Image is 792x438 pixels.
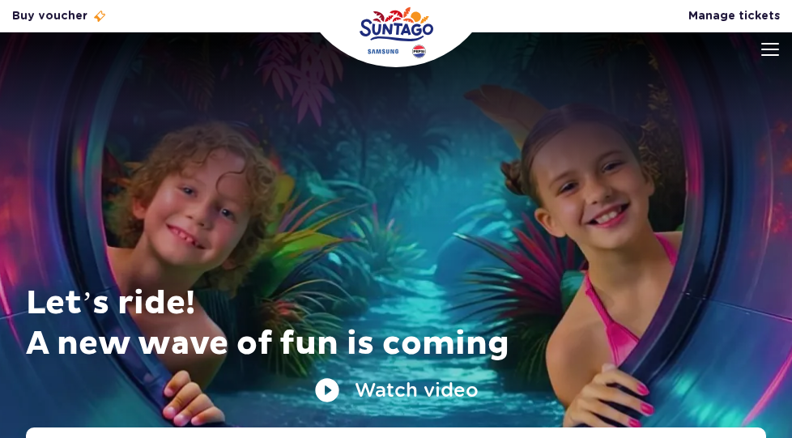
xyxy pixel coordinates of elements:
[688,8,780,24] a: Manage tickets
[12,8,87,24] span: Buy voucher
[26,283,766,364] h1: Let’s ride! A new wave of fun is coming
[314,377,479,403] button: Watch video
[12,8,107,24] a: Buy voucher
[761,43,779,56] img: Open menu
